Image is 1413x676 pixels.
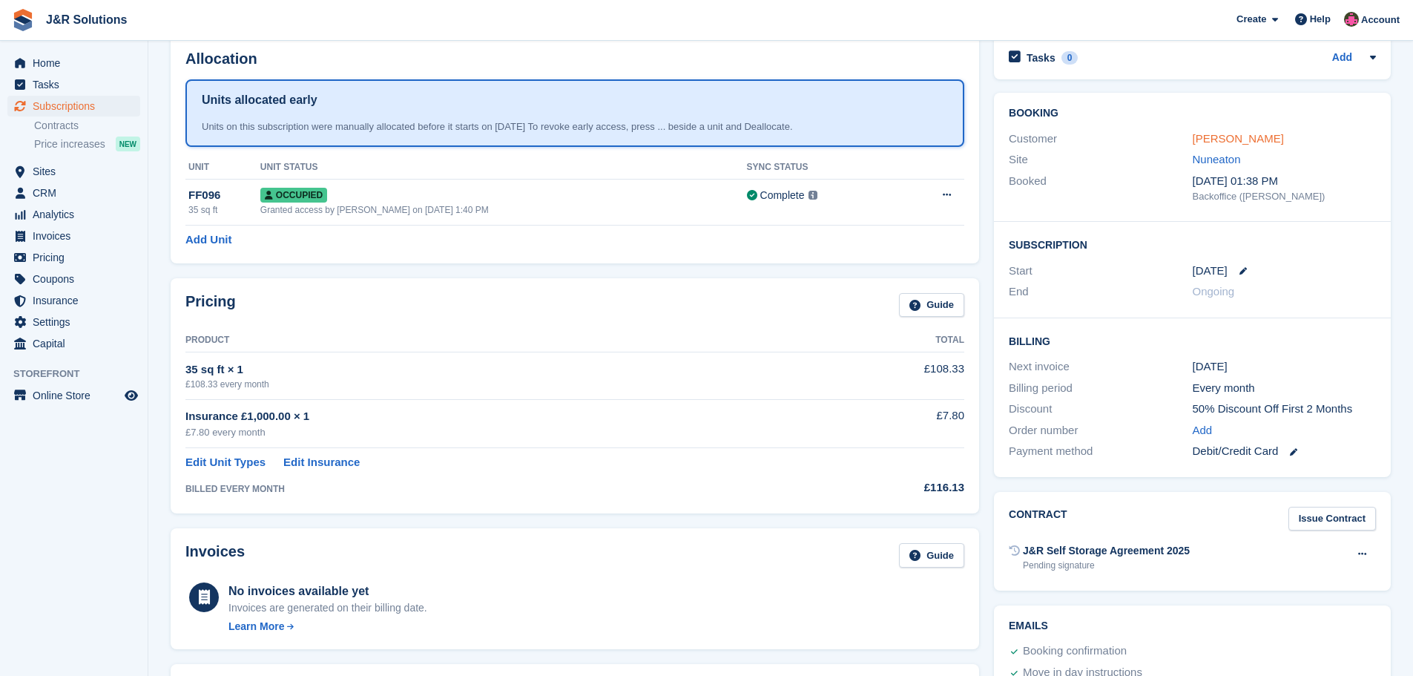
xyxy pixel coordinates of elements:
a: Add Unit [185,232,231,249]
span: Insurance [33,290,122,311]
div: Payment method [1009,443,1192,460]
time: 2025-09-01 00:00:00 UTC [1193,263,1228,280]
th: Total [818,329,964,352]
a: Edit Insurance [283,454,360,471]
div: Learn More [228,619,284,634]
a: menu [7,74,140,95]
div: Backoffice ([PERSON_NAME]) [1193,189,1376,204]
h2: Emails [1009,620,1376,632]
div: Granted access by [PERSON_NAME] on [DATE] 1:40 PM [260,203,747,217]
span: Analytics [33,204,122,225]
div: Order number [1009,422,1192,439]
span: Invoices [33,226,122,246]
a: menu [7,385,140,406]
span: Home [33,53,122,73]
a: Guide [899,543,964,568]
div: Start [1009,263,1192,280]
span: Online Store [33,385,122,406]
div: FF096 [188,187,260,204]
img: stora-icon-8386f47178a22dfd0bd8f6a31ec36ba5ce8667c1dd55bd0f319d3a0aa187defe.svg [12,9,34,31]
img: icon-info-grey-7440780725fd019a000dd9b08b2336e03edf1995a4989e88bcd33f0948082b44.svg [808,191,817,200]
div: Discount [1009,401,1192,418]
span: Settings [33,312,122,332]
a: Preview store [122,387,140,404]
div: Next invoice [1009,358,1192,375]
h1: Units allocated early [202,91,317,109]
a: menu [7,226,140,246]
a: Add [1332,50,1352,67]
div: Debit/Credit Card [1193,443,1376,460]
h2: Subscription [1009,237,1376,252]
td: £108.33 [818,352,964,399]
div: Booked [1009,173,1192,204]
span: Ongoing [1193,285,1235,298]
img: Julie Morgan [1344,12,1359,27]
a: Add [1193,422,1213,439]
a: Guide [899,293,964,318]
a: Learn More [228,619,427,634]
span: Account [1361,13,1400,27]
a: menu [7,312,140,332]
h2: Billing [1009,333,1376,348]
div: Units on this subscription were manually allocated before it starts on [DATE] To revoke early acc... [202,119,948,134]
span: CRM [33,183,122,203]
a: menu [7,333,140,354]
div: Every month [1193,380,1376,397]
div: 0 [1061,51,1078,65]
a: Contracts [34,119,140,133]
div: J&R Self Storage Agreement 2025 [1023,543,1190,559]
div: Site [1009,151,1192,168]
span: Tasks [33,74,122,95]
div: Customer [1009,131,1192,148]
a: menu [7,96,140,117]
div: 50% Discount Off First 2 Months [1193,401,1376,418]
span: Pricing [33,247,122,268]
a: menu [7,183,140,203]
div: [DATE] [1193,358,1376,375]
a: menu [7,290,140,311]
th: Sync Status [747,156,898,180]
span: Create [1236,12,1266,27]
a: menu [7,161,140,182]
span: Capital [33,333,122,354]
div: £116.13 [818,479,964,496]
span: Occupied [260,188,327,203]
span: Price increases [34,137,105,151]
h2: Contract [1009,507,1067,531]
th: Unit Status [260,156,747,180]
div: Invoices are generated on their billing date. [228,600,427,616]
h2: Allocation [185,50,964,68]
span: Coupons [33,269,122,289]
a: Nuneaton [1193,153,1241,165]
div: [DATE] 01:38 PM [1193,173,1376,190]
h2: Invoices [185,543,245,568]
td: £7.80 [818,399,964,447]
a: menu [7,247,140,268]
div: 35 sq ft [188,203,260,217]
a: Edit Unit Types [185,454,266,471]
div: Billing period [1009,380,1192,397]
span: Subscriptions [33,96,122,117]
div: BILLED EVERY MONTH [185,482,818,496]
div: Pending signature [1023,559,1190,572]
div: NEW [116,137,140,151]
div: £7.80 every month [185,425,818,440]
span: Sites [33,161,122,182]
a: Price increases NEW [34,136,140,152]
a: menu [7,53,140,73]
span: Storefront [13,367,148,381]
h2: Pricing [185,293,236,318]
div: No invoices available yet [228,583,427,600]
a: [PERSON_NAME] [1193,132,1284,145]
a: menu [7,269,140,289]
th: Product [185,329,818,352]
div: Complete [760,188,805,203]
div: £108.33 every month [185,378,818,391]
th: Unit [185,156,260,180]
a: J&R Solutions [40,7,133,32]
a: menu [7,204,140,225]
span: Help [1310,12,1331,27]
div: Insurance £1,000.00 × 1 [185,408,818,425]
div: End [1009,283,1192,301]
a: Issue Contract [1288,507,1376,531]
